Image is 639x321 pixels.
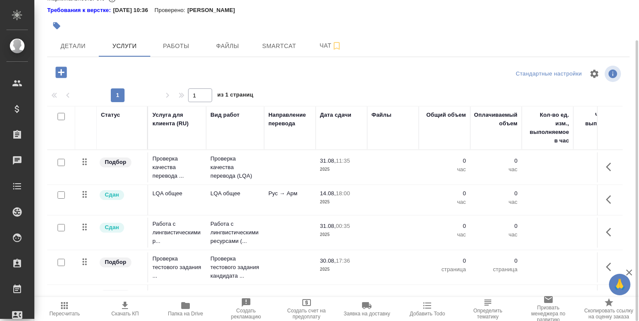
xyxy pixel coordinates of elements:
td: 0 [573,185,625,215]
p: час [475,165,517,174]
p: 0 [423,157,466,165]
p: час [423,230,466,239]
p: 0 [423,222,466,230]
div: Вид работ [210,111,240,119]
p: 2025 [320,265,363,274]
button: Создать рекламацию [216,297,276,321]
td: 0 [573,152,625,182]
p: 30.08, [320,290,336,297]
p: 2025 [320,198,363,206]
p: Подбор [105,158,126,167]
div: Услуга для клиента (RU) [152,111,202,128]
p: 0 [423,289,466,298]
span: Услуги [104,41,145,51]
button: 🙏 [609,274,630,295]
span: Smartcat [259,41,300,51]
span: Скопировать ссылку на оценку заказа [584,308,634,320]
p: [DATE] 10:36 [113,6,155,15]
td: 0 [573,252,625,282]
p: страница [423,265,466,274]
p: 31.08, [320,157,336,164]
p: 0 [423,189,466,198]
p: Работа с лингвистическими р... [152,220,202,245]
span: Пересчитать [49,311,80,317]
p: Проверка тестового задания ... [152,254,202,280]
p: 31.08, [320,223,336,229]
p: страница [475,265,517,274]
span: Настроить таблицу [584,64,605,84]
td: 0 [573,285,625,315]
p: LQA общее [152,189,202,198]
p: 2025 [320,230,363,239]
p: 18:00 [336,190,350,197]
button: Призвать менеджера по развитию [518,297,578,321]
p: Проверено: [155,6,188,15]
span: 🙏 [612,276,627,294]
button: Добавить тэг [47,16,66,35]
p: Лингвистический разбор (LQA) [152,289,202,306]
p: Сдан [105,191,119,199]
p: Рус → Арм [268,189,311,198]
p: 30.08, [320,257,336,264]
span: Создать счет на предоплату [281,308,332,320]
p: Лингвистический разбор (LQA) [210,289,260,306]
div: Оплачиваемый объем [474,111,517,128]
button: Заявка на доставку [337,297,397,321]
p: 00:35 [336,223,350,229]
span: Создать рекламацию [221,308,271,320]
button: Показать кнопки [601,257,621,277]
p: 0 [475,257,517,265]
button: Создать счет на предоплату [276,297,337,321]
div: Кол-во ед. изм., выполняемое в час [526,111,569,145]
p: Проверка качества перевода ... [152,154,202,180]
button: Показать кнопки [601,189,621,210]
p: 250 [526,289,569,298]
button: Показать кнопки [601,222,621,242]
p: час [475,198,517,206]
button: Определить тематику [458,297,518,321]
span: Чат [310,40,351,51]
p: Сдан [105,223,119,232]
span: из 1 страниц [217,90,253,102]
button: Скопировать ссылку на оценку заказа [578,297,639,321]
p: 0 [475,157,517,165]
p: Проверка качества перевода (LQA) [210,154,260,180]
p: 17:36 [336,290,350,297]
span: Посмотреть информацию [605,66,623,82]
button: Показать кнопки [601,157,621,177]
button: Пересчитать [34,297,95,321]
p: 0 [475,189,517,198]
div: Часов на выполнение [578,111,621,128]
p: 17:36 [336,257,350,264]
p: 2025 [320,165,363,174]
span: Работы [155,41,197,51]
p: 0 [475,289,517,298]
div: split button [514,67,584,81]
p: LQA общее [210,189,260,198]
span: Добавить Todo [410,311,445,317]
p: Проверка тестового задания кандидата ... [210,254,260,280]
a: Требования к верстке: [47,6,113,15]
div: Направление перевода [268,111,311,128]
span: Папка на Drive [168,311,203,317]
p: 0 [423,257,466,265]
button: Добавить Todo [397,297,458,321]
p: час [423,165,466,174]
p: 0 [475,222,517,230]
p: [PERSON_NAME] [187,6,241,15]
p: 14.08, [320,190,336,197]
p: Подбор [105,258,126,266]
span: Определить тематику [463,308,513,320]
span: Детали [52,41,94,51]
div: Статус [101,111,120,119]
button: Скачать КП [95,297,155,321]
span: Заявка на доставку [344,311,390,317]
div: Общий объем [426,111,466,119]
span: Файлы [207,41,248,51]
p: 11:35 [336,157,350,164]
p: час [475,230,517,239]
div: Дата сдачи [320,111,351,119]
div: Нажми, чтобы открыть папку с инструкцией [47,6,113,15]
button: Папка на Drive [155,297,216,321]
p: час [423,198,466,206]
